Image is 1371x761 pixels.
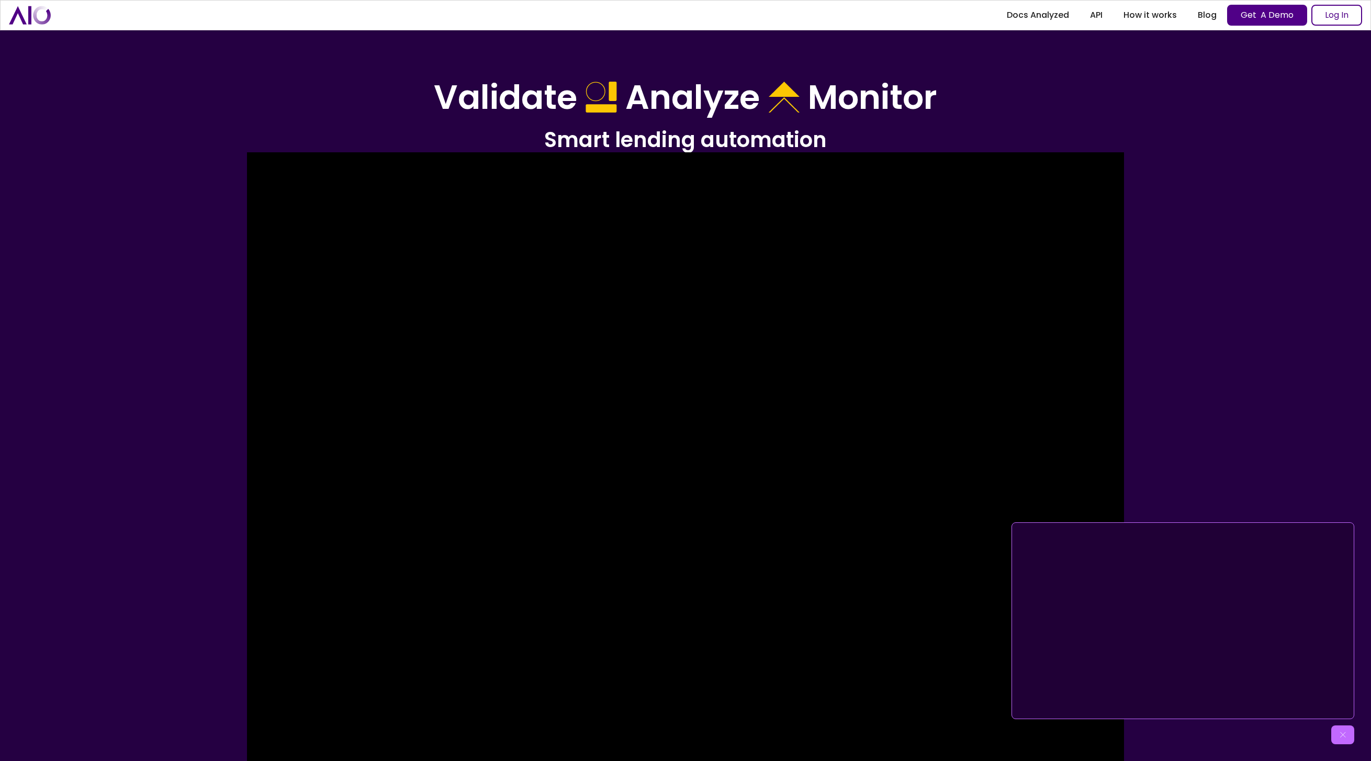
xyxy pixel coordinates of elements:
iframe: AIO - powering financial decision making [1016,527,1350,714]
a: Docs Analyzed [996,6,1080,25]
h1: Validate [434,77,577,118]
a: home [9,6,51,24]
h1: Monitor [808,77,937,118]
a: Blog [1187,6,1227,25]
a: Get A Demo [1227,5,1307,26]
a: How it works [1113,6,1187,25]
a: API [1080,6,1113,25]
a: Log In [1311,5,1362,26]
h1: Analyze [625,77,760,118]
h2: Smart lending automation [387,126,984,153]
